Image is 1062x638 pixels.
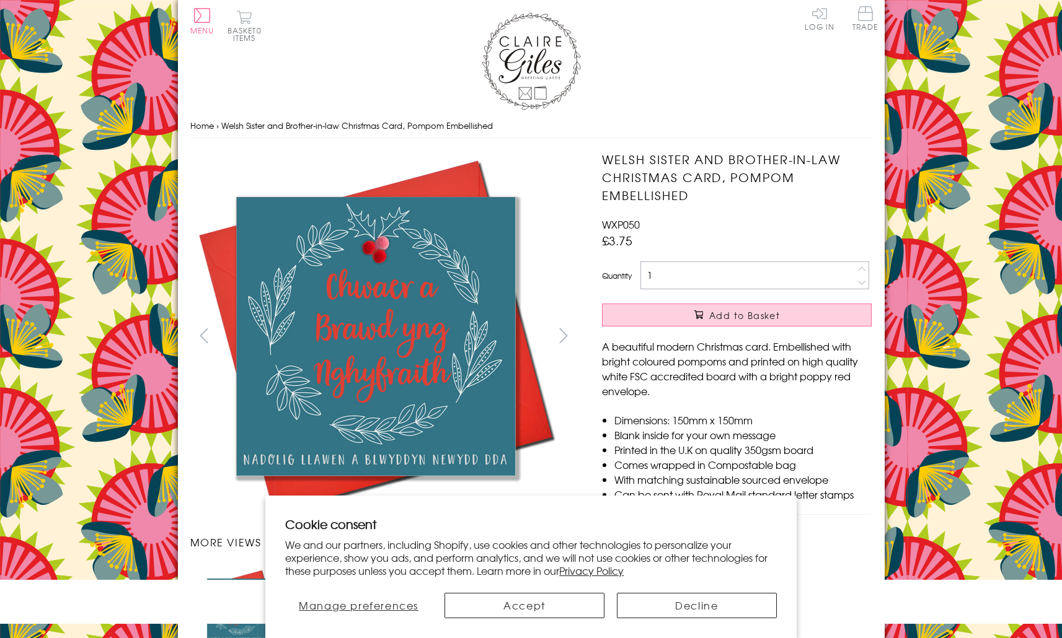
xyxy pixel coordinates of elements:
span: Trade [852,6,878,30]
h3: More views [190,535,578,549]
label: Quantity [602,270,632,281]
p: A beautiful modern Christmas card. Embellished with bright coloured pompoms and printed on high q... [602,339,872,398]
button: prev [190,321,218,349]
button: Basket0 items [228,10,262,42]
button: next [549,321,577,349]
img: Welsh Sister and Brother-in-law Christmas Card, Pompom Embellished [190,151,562,522]
button: Menu [190,8,215,34]
button: Accept [445,593,604,618]
a: Privacy Policy [559,563,624,578]
span: Add to Basket [709,309,780,321]
img: Claire Giles Greetings Cards [482,12,581,110]
nav: breadcrumbs [190,113,872,139]
button: Manage preferences [285,593,432,618]
span: 0 items [233,25,262,43]
h2: Cookie consent [285,515,777,533]
li: Blank inside for your own message [614,427,872,442]
a: Trade [852,6,878,33]
span: Menu [190,25,215,36]
span: WXP050 [602,217,640,232]
a: Log In [805,6,834,30]
button: Decline [617,593,777,618]
li: Printed in the U.K on quality 350gsm board [614,442,872,457]
span: › [216,120,219,131]
a: Home [190,120,214,131]
li: Comes wrapped in Compostable bag [614,457,872,472]
span: Welsh Sister and Brother-in-law Christmas Card, Pompom Embellished [221,120,493,131]
span: £3.75 [602,232,632,249]
li: Dimensions: 150mm x 150mm [614,413,872,427]
button: Add to Basket [602,304,872,326]
li: With matching sustainable sourced envelope [614,472,872,487]
span: Manage preferences [299,598,418,613]
li: Can be sent with Royal Mail standard letter stamps [614,487,872,502]
h1: Welsh Sister and Brother-in-law Christmas Card, Pompom Embellished [602,151,872,204]
p: We and our partners, including Shopify, use cookies and other technologies to personalize your ex... [285,538,777,577]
